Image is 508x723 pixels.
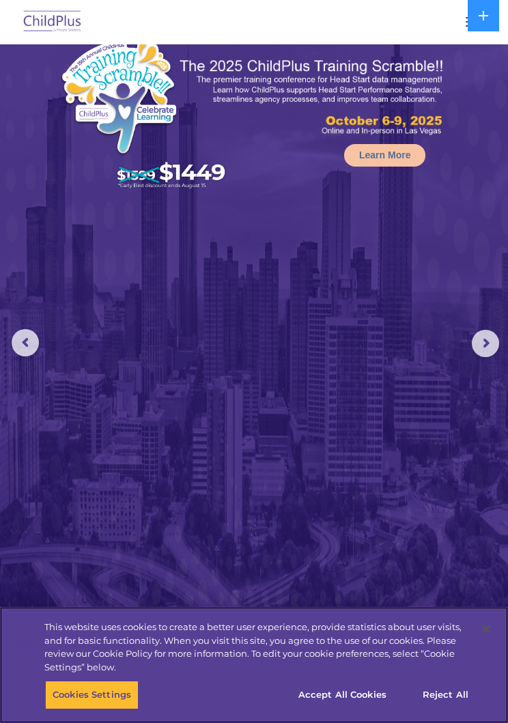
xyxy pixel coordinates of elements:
[291,681,394,709] button: Accept All Cookies
[344,144,425,167] a: Learn More
[44,621,472,674] div: This website uses cookies to create a better user experience, provide statistics about user visit...
[20,6,85,38] img: ChildPlus by Procare Solutions
[45,681,139,709] button: Cookies Settings
[471,614,501,644] button: Close
[218,79,260,89] span: Last name
[218,135,277,145] span: Phone number
[403,681,488,709] button: Reject All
